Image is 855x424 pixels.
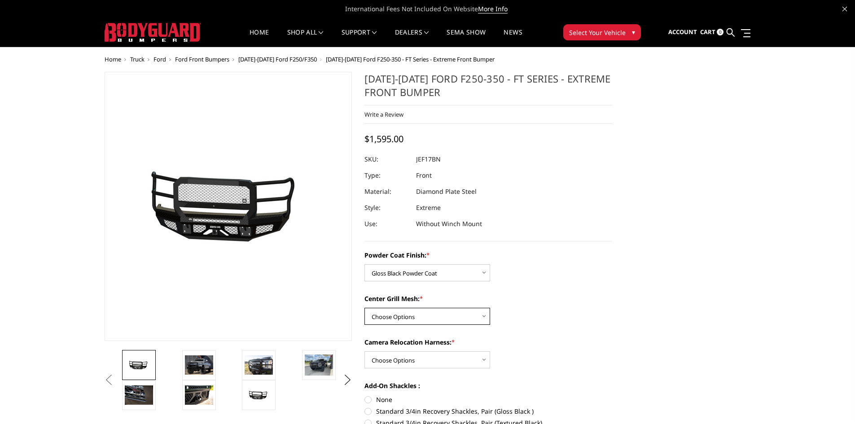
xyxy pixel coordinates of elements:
[717,29,723,35] span: 0
[175,55,229,63] a: Ford Front Bumpers
[125,358,153,372] img: 2017-2022 Ford F250-350 - FT Series - Extreme Front Bumper
[326,55,495,63] span: [DATE]-[DATE] Ford F250-350 - FT Series - Extreme Front Bumper
[102,373,116,387] button: Previous
[287,29,324,47] a: shop all
[416,184,477,200] dd: Diamond Plate Steel
[364,151,409,167] dt: SKU:
[130,55,145,63] a: Truck
[668,28,697,36] span: Account
[364,72,612,105] h1: [DATE]-[DATE] Ford F250-350 - FT Series - Extreme Front Bumper
[700,20,723,44] a: Cart 0
[153,55,166,63] a: Ford
[245,389,273,402] img: 2017-2022 Ford F250-350 - FT Series - Extreme Front Bumper
[364,250,612,260] label: Powder Coat Finish:
[364,110,403,118] a: Write a Review
[341,373,354,387] button: Next
[563,24,641,40] button: Select Your Vehicle
[364,167,409,184] dt: Type:
[105,55,121,63] a: Home
[416,200,441,216] dd: Extreme
[364,184,409,200] dt: Material:
[700,28,715,36] span: Cart
[632,27,635,37] span: ▾
[416,167,432,184] dd: Front
[185,385,213,404] img: 2017-2022 Ford F250-350 - FT Series - Extreme Front Bumper
[364,337,612,347] label: Camera Relocation Harness:
[364,407,612,416] label: Standard 3/4in Recovery Shackles, Pair (Gloss Black )
[342,29,377,47] a: Support
[478,4,508,13] a: More Info
[364,200,409,216] dt: Style:
[105,23,201,42] img: BODYGUARD BUMPERS
[245,355,273,374] img: 2017-2022 Ford F250-350 - FT Series - Extreme Front Bumper
[364,381,612,390] label: Add-On Shackles :
[105,72,352,341] a: 2017-2022 Ford F250-350 - FT Series - Extreme Front Bumper
[569,28,626,37] span: Select Your Vehicle
[250,29,269,47] a: Home
[395,29,429,47] a: Dealers
[416,151,441,167] dd: JEF17BN
[447,29,486,47] a: SEMA Show
[668,20,697,44] a: Account
[238,55,317,63] a: [DATE]-[DATE] Ford F250/F350
[364,294,612,303] label: Center Grill Mesh:
[185,355,213,374] img: 2017-2022 Ford F250-350 - FT Series - Extreme Front Bumper
[305,354,333,376] img: 2017-2022 Ford F250-350 - FT Series - Extreme Front Bumper
[364,395,612,404] label: None
[364,216,409,232] dt: Use:
[125,385,153,404] img: 2017-2022 Ford F250-350 - FT Series - Extreme Front Bumper
[416,216,482,232] dd: Without Winch Mount
[504,29,522,47] a: News
[364,133,403,145] span: $1,595.00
